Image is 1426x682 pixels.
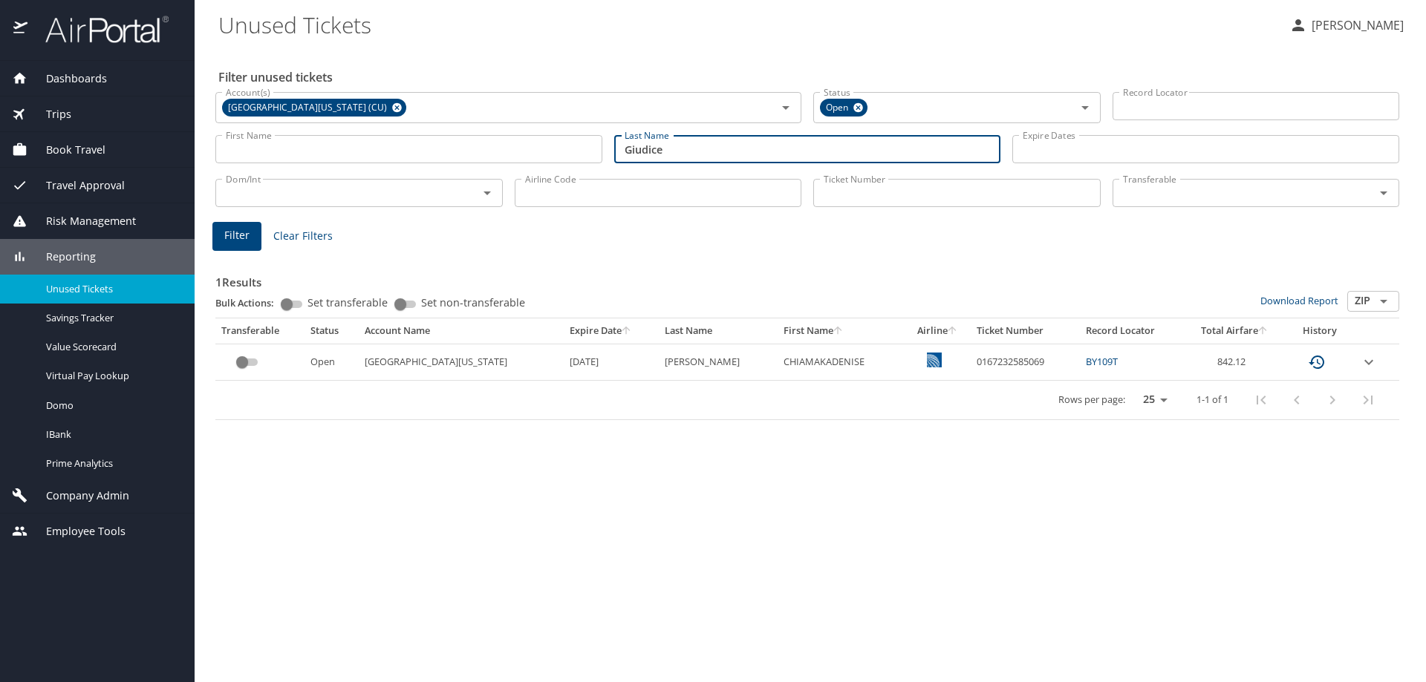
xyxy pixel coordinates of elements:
img: United Airlines [927,353,942,367]
span: Employee Tools [27,523,126,540]
a: Download Report [1260,294,1338,307]
span: Travel Approval [27,177,125,194]
button: Open [1075,97,1095,118]
span: Savings Tracker [46,311,177,325]
h2: Filter unused tickets [218,65,1402,89]
span: Prime Analytics [46,456,177,470]
td: [PERSON_NAME] [659,344,778,380]
span: Open [820,100,857,116]
th: Airline [904,318,971,344]
th: Last Name [659,318,778,344]
button: [PERSON_NAME] [1283,12,1410,39]
div: Transferable [221,324,299,338]
img: airportal-logo.png [29,15,169,44]
p: [PERSON_NAME] [1307,16,1404,34]
button: sort [833,327,844,336]
h1: Unused Tickets [218,1,1277,47]
th: Expire Date [564,318,659,344]
span: Trips [27,106,71,122]
div: Open [820,99,867,117]
span: Company Admin [27,488,129,504]
p: 1-1 of 1 [1197,395,1228,404]
span: Book Travel [27,142,105,158]
span: IBank [46,427,177,442]
span: Domo [46,399,177,413]
td: Open [305,344,359,380]
th: Record Locator [1080,318,1183,344]
p: Rows per page: [1058,395,1125,404]
button: sort [1258,327,1269,336]
span: Risk Management [27,213,136,229]
span: Set transferable [307,298,388,308]
th: First Name [778,318,904,344]
button: sort [948,327,958,336]
button: expand row [1360,353,1378,371]
span: [GEOGRAPHIC_DATA][US_STATE] (CU) [222,100,396,116]
th: Account Name [359,318,564,344]
h3: 1 Results [215,265,1399,291]
table: custom pagination table [215,318,1399,420]
button: Open [1373,291,1394,312]
span: Value Scorecard [46,340,177,354]
button: Open [477,183,498,203]
button: Open [1373,183,1394,203]
span: Clear Filters [273,227,333,246]
th: Status [305,318,359,344]
th: History [1286,318,1354,344]
th: Total Airfare [1184,318,1286,344]
td: CHIAMAKADENISE [778,344,904,380]
select: rows per page [1131,389,1173,411]
button: Clear Filters [267,223,339,250]
th: Ticket Number [971,318,1080,344]
span: Virtual Pay Lookup [46,369,177,383]
span: Set non-transferable [421,298,525,308]
td: [GEOGRAPHIC_DATA][US_STATE] [359,344,564,380]
a: BY109T [1086,355,1118,368]
p: Bulk Actions: [215,296,286,309]
span: Unused Tickets [46,282,177,296]
td: 842.12 [1184,344,1286,380]
td: 0167232585069 [971,344,1080,380]
span: Filter [224,226,250,245]
img: icon-airportal.png [13,15,29,44]
span: Reporting [27,249,96,265]
button: Filter [212,222,261,251]
span: Dashboards [27,71,107,87]
button: Open [775,97,796,118]
td: [DATE] [564,344,659,380]
button: sort [622,327,632,336]
div: [GEOGRAPHIC_DATA][US_STATE] (CU) [222,99,406,117]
